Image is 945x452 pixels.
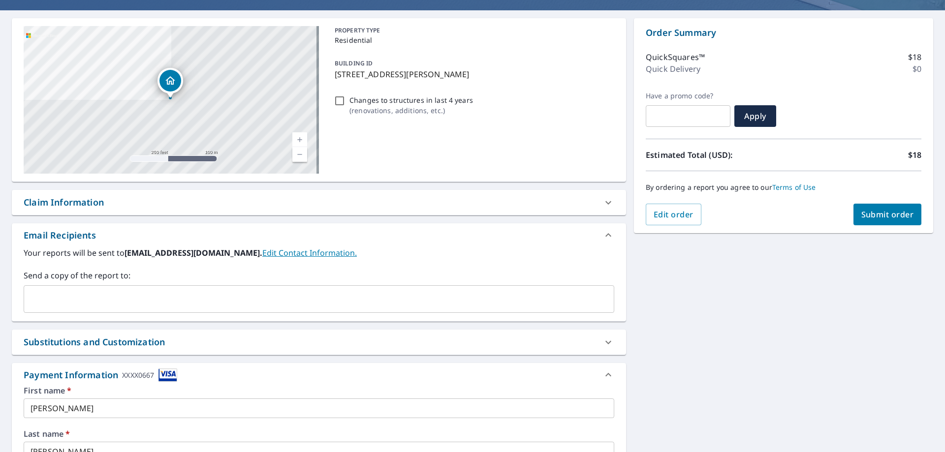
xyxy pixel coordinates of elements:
div: Claim Information [24,196,104,209]
a: Current Level 17, Zoom Out [292,147,307,162]
p: Order Summary [646,26,921,39]
a: EditContactInfo [262,247,357,258]
img: cardImage [158,368,177,382]
label: Last name [24,430,614,438]
p: ( renovations, additions, etc. ) [349,105,473,116]
div: Email Recipients [24,229,96,242]
p: Residential [335,35,610,45]
label: Have a promo code? [646,91,730,100]
span: Submit order [861,209,914,220]
div: Substitutions and Customization [24,335,165,349]
p: Estimated Total (USD): [646,149,784,161]
label: Send a copy of the report to: [24,270,614,281]
button: Submit order [853,204,922,225]
span: Apply [742,111,768,121]
p: $18 [908,149,921,161]
p: [STREET_ADDRESS][PERSON_NAME] [335,68,610,80]
a: Current Level 17, Zoom In [292,132,307,147]
b: [EMAIL_ADDRESS][DOMAIN_NAME]. [125,247,262,258]
div: Payment InformationXXXX0667cardImage [12,363,626,387]
p: PROPERTY TYPE [335,26,610,35]
p: QuickSquares™ [646,51,705,63]
button: Apply [734,105,776,127]
label: First name [24,387,614,394]
div: XXXX0667 [122,368,154,382]
p: Quick Delivery [646,63,700,75]
p: BUILDING ID [335,59,373,67]
div: Payment Information [24,368,177,382]
button: Edit order [646,204,701,225]
p: By ordering a report you agree to our [646,183,921,192]
p: $0 [913,63,921,75]
div: Claim Information [12,190,626,215]
p: Changes to structures in last 4 years [349,95,473,105]
span: Edit order [654,209,693,220]
div: Substitutions and Customization [12,330,626,355]
div: Email Recipients [12,223,626,247]
p: $18 [908,51,921,63]
div: Dropped pin, building 1, Residential property, 102 Hillside Dr W Burleson, TX 76028 [157,68,183,98]
label: Your reports will be sent to [24,247,614,259]
a: Terms of Use [772,182,816,192]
